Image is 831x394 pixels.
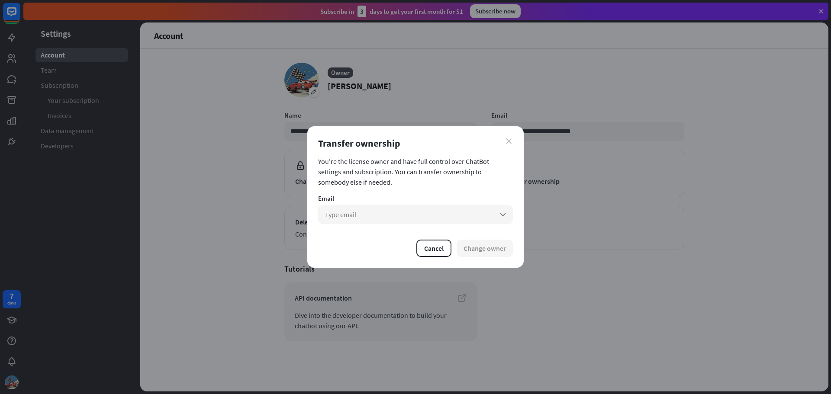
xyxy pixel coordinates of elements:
[318,194,513,202] div: Email
[318,156,513,187] section: You're the license owner and have full control over ChatBot settings and subscription. You can tr...
[498,210,508,219] i: arrow_down
[325,210,356,219] span: Type email
[506,138,512,144] i: close
[457,240,513,257] button: Change owner
[7,3,33,29] button: Open LiveChat chat widget
[318,137,513,149] div: Transfer ownership
[416,240,451,257] button: Cancel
